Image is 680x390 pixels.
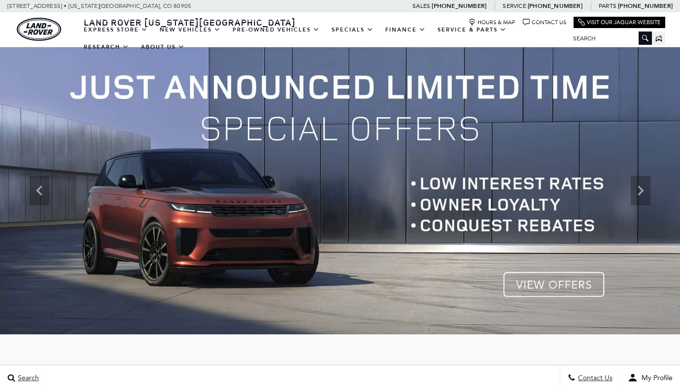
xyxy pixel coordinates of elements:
[227,21,326,38] a: Pre-Owned Vehicles
[7,2,191,9] a: [STREET_ADDRESS] • [US_STATE][GEOGRAPHIC_DATA], CO 80905
[566,32,652,44] input: Search
[17,18,61,41] img: Land Rover
[576,374,612,382] span: Contact Us
[528,2,582,10] a: [PHONE_NUMBER]
[84,16,296,28] span: Land Rover [US_STATE][GEOGRAPHIC_DATA]
[78,16,302,28] a: Land Rover [US_STATE][GEOGRAPHIC_DATA]
[17,18,61,41] a: land-rover
[154,21,227,38] a: New Vehicles
[599,2,616,9] span: Parts
[78,38,135,56] a: Research
[78,21,154,38] a: EXPRESS STORE
[326,21,379,38] a: Specials
[432,2,486,10] a: [PHONE_NUMBER]
[620,365,680,390] button: user-profile-menu
[15,374,39,382] span: Search
[618,2,673,10] a: [PHONE_NUMBER]
[503,2,526,9] span: Service
[469,19,515,26] a: Hours & Map
[135,38,191,56] a: About Us
[432,21,512,38] a: Service & Parts
[412,2,430,9] span: Sales
[523,19,566,26] a: Contact Us
[78,21,566,56] nav: Main Navigation
[638,374,673,382] span: My Profile
[578,19,661,26] a: Visit Our Jaguar Website
[379,21,432,38] a: Finance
